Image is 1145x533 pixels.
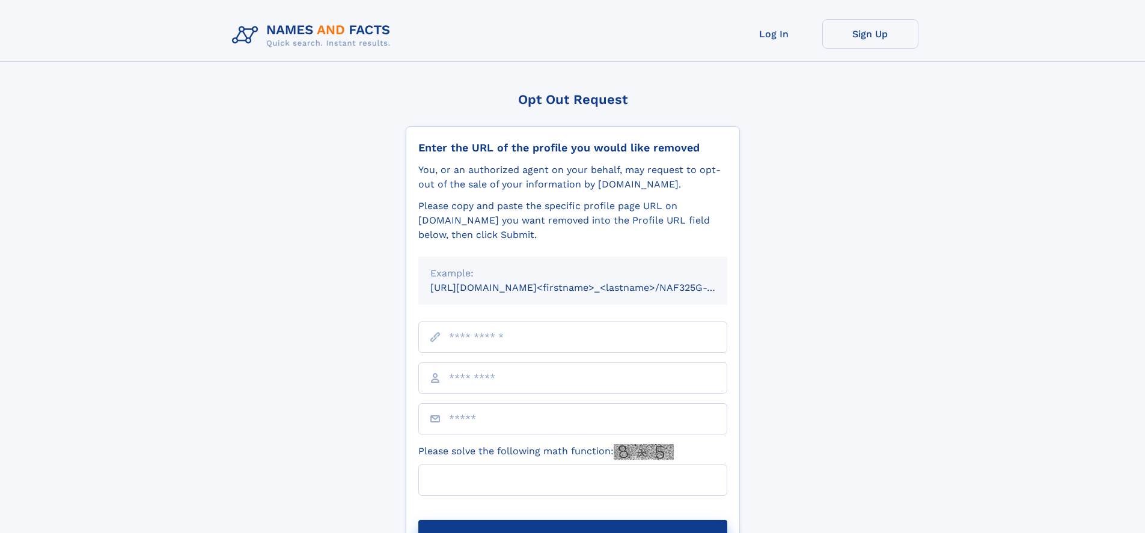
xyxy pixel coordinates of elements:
[418,199,727,242] div: Please copy and paste the specific profile page URL on [DOMAIN_NAME] you want removed into the Pr...
[726,19,822,49] a: Log In
[822,19,918,49] a: Sign Up
[418,163,727,192] div: You, or an authorized agent on your behalf, may request to opt-out of the sale of your informatio...
[430,266,715,281] div: Example:
[227,19,400,52] img: Logo Names and Facts
[406,92,740,107] div: Opt Out Request
[418,444,674,460] label: Please solve the following math function:
[418,141,727,154] div: Enter the URL of the profile you would like removed
[430,282,750,293] small: [URL][DOMAIN_NAME]<firstname>_<lastname>/NAF325G-xxxxxxxx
